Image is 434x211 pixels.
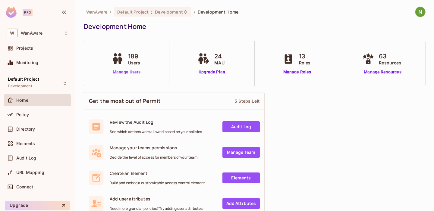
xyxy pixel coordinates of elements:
[16,98,29,103] span: Home
[110,119,202,125] span: Review the Audit Log
[110,206,203,211] span: Need more granular policies? Try adding user attributes
[86,9,107,15] span: the active workspace
[379,60,401,66] span: Resources
[194,9,195,15] li: /
[16,170,44,175] span: URL Mapping
[16,127,35,132] span: Directory
[110,129,202,134] span: See which actions were allowed based on your policies
[128,60,140,66] span: Users
[110,170,205,176] span: Create an Element
[234,98,259,104] div: 5 Steps Left
[8,77,39,82] span: Default Project
[222,121,260,132] a: Audit Log
[8,84,32,88] span: Development
[281,69,314,75] a: Manage Roles
[222,172,260,183] a: Elements
[23,9,33,16] div: Pro
[110,9,111,15] li: /
[84,22,423,31] div: Development Home
[6,7,17,18] img: SReyMgAAAABJRU5ErkJggg==
[21,31,42,36] span: Workspace: WanAware
[16,185,33,189] span: Connect
[214,60,224,66] span: MAU
[16,46,33,51] span: Projects
[198,9,238,15] span: Development Home
[117,9,149,15] span: Default Project
[110,145,197,150] span: Manage your teams permissions
[16,60,39,65] span: Monitoring
[214,52,224,61] span: 24
[110,196,203,202] span: Add user attributes
[128,52,140,61] span: 189
[196,69,227,75] a: Upgrade Plan
[110,69,143,75] a: Manage Users
[5,201,70,210] button: Upgrade
[222,198,260,209] a: Add Attrbutes
[299,60,311,66] span: Roles
[151,10,153,14] span: :
[379,52,401,61] span: 63
[16,112,29,117] span: Policy
[361,69,404,75] a: Manage Resources
[222,147,260,158] a: Manage Team
[16,156,36,160] span: Audit Log
[110,155,197,160] span: Decide the level of access for members of your team
[89,97,161,105] span: Get the most out of Permit
[299,52,311,61] span: 13
[7,29,18,37] span: W
[16,141,35,146] span: Elements
[110,181,205,185] span: Build and embed a customizable access control element
[155,9,183,15] span: Development
[415,7,425,17] img: Navanath Jadhav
